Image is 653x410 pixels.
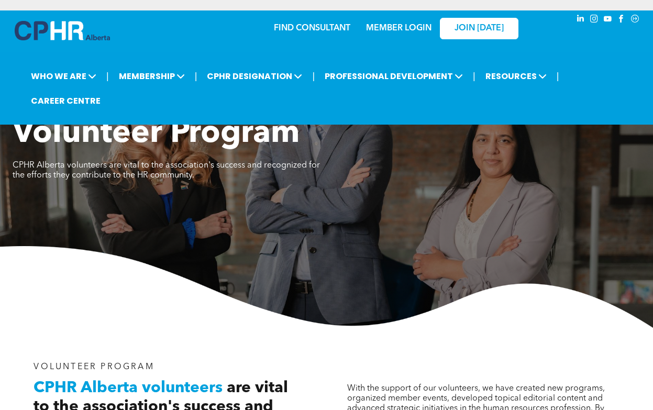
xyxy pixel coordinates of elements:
[106,65,109,87] li: |
[602,13,614,27] a: youtube
[274,24,350,32] a: FIND CONSULTANT
[13,161,320,180] span: CPHR Alberta volunteers are vital to the association's success and recognized for the efforts the...
[440,18,518,39] a: JOIN [DATE]
[34,380,223,396] span: CPHR Alberta volunteers
[322,67,466,86] span: PROFESSIONAL DEVELOPMENT
[312,65,315,87] li: |
[366,24,431,32] a: MEMBER LOGIN
[629,13,641,27] a: Social network
[204,67,305,86] span: CPHR DESIGNATION
[455,24,504,34] span: JOIN [DATE]
[13,118,300,150] span: Volunteer Program
[482,67,550,86] span: RESOURCES
[28,91,104,110] a: CAREER CENTRE
[616,13,627,27] a: facebook
[473,65,475,87] li: |
[575,13,586,27] a: linkedin
[195,65,197,87] li: |
[28,67,99,86] span: WHO WE ARE
[34,363,154,371] span: VOLUNTEER PROGRAM
[557,65,559,87] li: |
[15,21,110,40] img: A blue and white logo for cp alberta
[116,67,188,86] span: MEMBERSHIP
[589,13,600,27] a: instagram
